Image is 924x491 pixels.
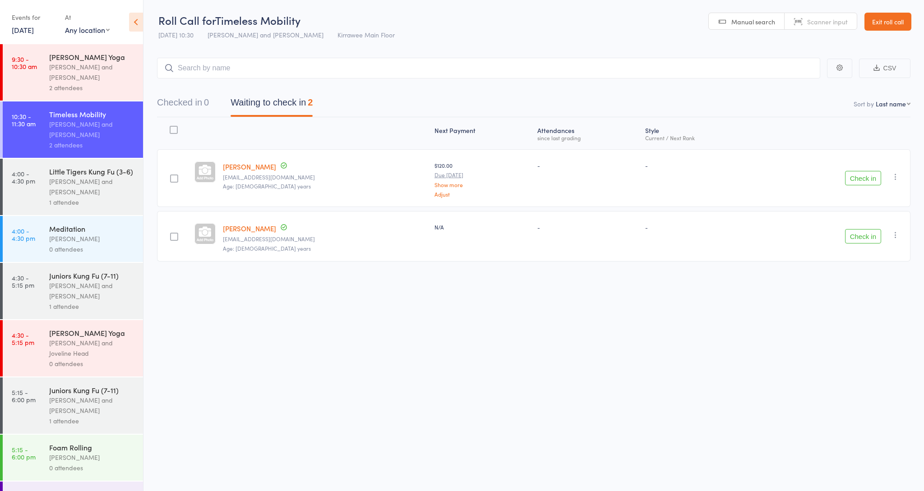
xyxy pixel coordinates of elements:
[337,30,395,39] span: Kirrawee Main Floor
[434,182,530,188] a: Show more
[3,159,143,215] a: 4:00 -4:30 pmLittle Tigers Kung Fu (3-6)[PERSON_NAME] and [PERSON_NAME]1 attendee
[223,174,427,180] small: makarim77@gmail.com
[731,17,775,26] span: Manual search
[49,463,135,473] div: 0 attendees
[12,10,56,25] div: Events for
[642,121,763,145] div: Style
[12,446,36,460] time: 5:15 - 6:00 pm
[49,234,135,244] div: [PERSON_NAME]
[49,416,135,426] div: 1 attendee
[49,385,135,395] div: Juniors Kung Fu (7-11)
[308,97,313,107] div: 2
[223,236,427,242] small: Ceci_i@hotmail.com
[208,30,323,39] span: [PERSON_NAME] and [PERSON_NAME]
[645,161,759,169] div: -
[49,244,135,254] div: 0 attendees
[3,44,143,101] a: 9:30 -10:30 am[PERSON_NAME] Yoga[PERSON_NAME] and [PERSON_NAME]2 attendees
[49,338,135,358] div: [PERSON_NAME] and Joveline Head
[158,13,215,28] span: Roll Call for
[49,328,135,338] div: [PERSON_NAME] Yoga
[158,30,194,39] span: [DATE] 10:30
[876,99,906,108] div: Last name
[854,99,874,108] label: Sort by
[49,395,135,416] div: [PERSON_NAME] and [PERSON_NAME]
[49,224,135,234] div: Meditation
[3,101,143,158] a: 10:30 -11:30 amTimeless Mobility[PERSON_NAME] and [PERSON_NAME]2 attendees
[434,223,530,231] div: N/A
[49,166,135,176] div: Little Tigers Kung Fu (3-6)
[12,170,35,184] time: 4:00 - 4:30 pm
[49,140,135,150] div: 2 attendees
[223,244,311,252] span: Age: [DEMOGRAPHIC_DATA] years
[434,172,530,178] small: Due [DATE]
[215,13,300,28] span: Timeless Mobility
[49,271,135,280] div: Juniors Kung Fu (7-11)
[3,435,143,481] a: 5:15 -6:00 pmFoam Rolling[PERSON_NAME]0 attendees
[204,97,209,107] div: 0
[12,331,34,346] time: 4:30 - 5:15 pm
[859,59,910,78] button: CSV
[12,389,36,403] time: 5:15 - 6:00 pm
[49,62,135,83] div: [PERSON_NAME] and [PERSON_NAME]
[807,17,848,26] span: Scanner input
[49,280,135,301] div: [PERSON_NAME] and [PERSON_NAME]
[434,161,530,197] div: $120.00
[157,58,820,78] input: Search by name
[645,223,759,231] div: -
[3,216,143,262] a: 4:00 -4:30 pmMeditation[PERSON_NAME]0 attendees
[537,135,638,141] div: since last grading
[3,377,143,434] a: 5:15 -6:00 pmJuniors Kung Fu (7-11)[PERSON_NAME] and [PERSON_NAME]1 attendee
[49,358,135,369] div: 0 attendees
[845,171,881,185] button: Check in
[157,93,209,117] button: Checked in0
[864,13,911,31] a: Exit roll call
[534,121,642,145] div: Atten­dances
[537,161,638,169] div: -
[431,121,534,145] div: Next Payment
[49,301,135,312] div: 1 attendee
[537,223,638,231] div: -
[49,109,135,119] div: Timeless Mobility
[3,320,143,376] a: 4:30 -5:15 pm[PERSON_NAME] Yoga[PERSON_NAME] and Joveline Head0 attendees
[12,274,34,289] time: 4:30 - 5:15 pm
[845,229,881,243] button: Check in
[12,25,34,35] a: [DATE]
[223,182,311,190] span: Age: [DEMOGRAPHIC_DATA] years
[49,442,135,452] div: Foam Rolling
[49,52,135,62] div: [PERSON_NAME] Yoga
[223,162,276,171] a: [PERSON_NAME]
[49,83,135,93] div: 2 attendees
[231,93,313,117] button: Waiting to check in2
[12,55,37,70] time: 9:30 - 10:30 am
[65,25,110,35] div: Any location
[3,263,143,319] a: 4:30 -5:15 pmJuniors Kung Fu (7-11)[PERSON_NAME] and [PERSON_NAME]1 attendee
[645,135,759,141] div: Current / Next Rank
[49,119,135,140] div: [PERSON_NAME] and [PERSON_NAME]
[49,176,135,197] div: [PERSON_NAME] and [PERSON_NAME]
[223,224,276,233] a: [PERSON_NAME]
[49,452,135,463] div: [PERSON_NAME]
[65,10,110,25] div: At
[434,191,530,197] a: Adjust
[49,197,135,207] div: 1 attendee
[12,113,36,127] time: 10:30 - 11:30 am
[12,227,35,242] time: 4:00 - 4:30 pm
